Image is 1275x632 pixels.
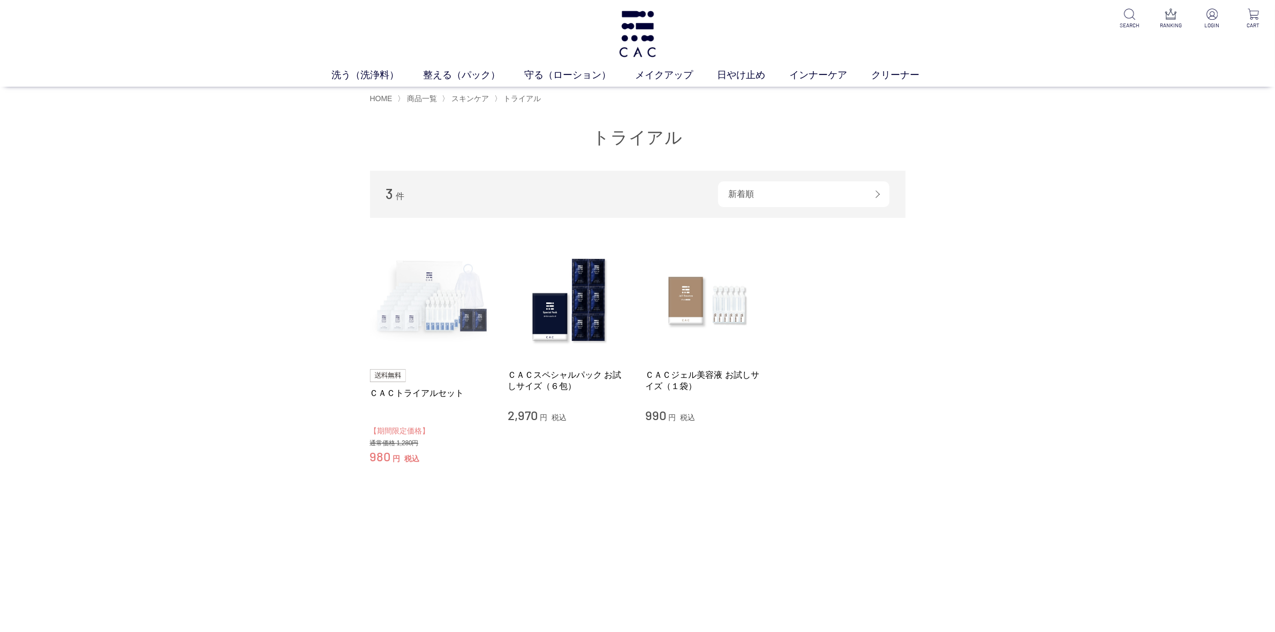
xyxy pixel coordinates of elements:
[331,68,423,82] a: 洗う（洗浄料）
[370,239,492,361] img: ＣＡＣトライアルセット
[449,94,489,103] a: スキンケア
[1158,21,1184,29] p: RANKING
[1116,21,1143,29] p: SEARCH
[1240,21,1266,29] p: CART
[635,68,717,82] a: メイクアップ
[646,239,768,361] img: ＣＡＣジェル美容液 お試しサイズ（１袋）
[668,413,676,422] span: 円
[680,413,695,422] span: 税込
[397,94,440,104] li: 〉
[370,387,492,399] a: ＣＡＣトライアルセット
[370,425,492,437] div: 【期間限定価格】
[717,68,789,82] a: 日やけ止め
[370,94,393,103] a: HOME
[617,11,658,57] img: logo
[1199,9,1225,29] a: LOGIN
[370,369,406,382] img: 送料無料
[494,94,544,104] li: 〉
[1158,9,1184,29] a: RANKING
[386,185,394,202] span: 3
[404,454,419,463] span: 税込
[646,407,667,423] span: 990
[451,94,489,103] span: スキンケア
[789,68,871,82] a: インナーケア
[405,94,437,103] a: 商品一覧
[552,413,567,422] span: 税込
[508,369,630,392] a: ＣＡＣスペシャルパック お試しサイズ（６包）
[370,439,492,448] div: 通常価格 1,280円
[370,126,906,149] h1: トライアル
[370,448,391,464] span: 980
[540,413,547,422] span: 円
[718,181,889,207] div: 新着順
[502,94,541,103] a: トライアル
[1240,9,1266,29] a: CART
[524,68,635,82] a: 守る（ローション）
[1116,9,1143,29] a: SEARCH
[423,68,524,82] a: 整える（パック）
[442,94,492,104] li: 〉
[508,407,538,423] span: 2,970
[407,94,437,103] span: 商品一覧
[396,192,404,201] span: 件
[393,454,400,463] span: 円
[871,68,944,82] a: クリーナー
[508,239,630,361] img: ＣＡＣスペシャルパック お試しサイズ（６包）
[504,94,541,103] span: トライアル
[1199,21,1225,29] p: LOGIN
[646,369,768,392] a: ＣＡＣジェル美容液 お試しサイズ（１袋）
